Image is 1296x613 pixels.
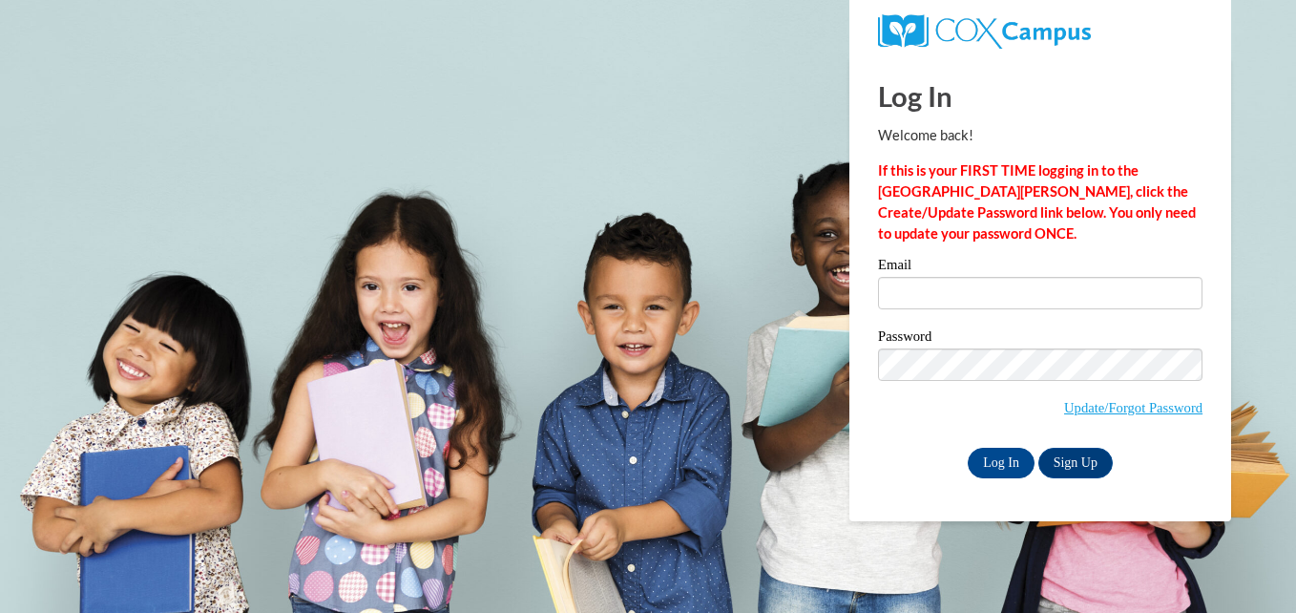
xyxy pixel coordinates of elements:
[878,258,1202,277] label: Email
[878,162,1196,242] strong: If this is your FIRST TIME logging in to the [GEOGRAPHIC_DATA][PERSON_NAME], click the Create/Upd...
[968,448,1035,478] input: Log In
[878,329,1202,349] label: Password
[878,14,1091,49] img: COX Campus
[1038,448,1113,478] a: Sign Up
[878,125,1202,146] p: Welcome back!
[1064,400,1202,415] a: Update/Forgot Password
[878,76,1202,116] h1: Log In
[878,22,1091,38] a: COX Campus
